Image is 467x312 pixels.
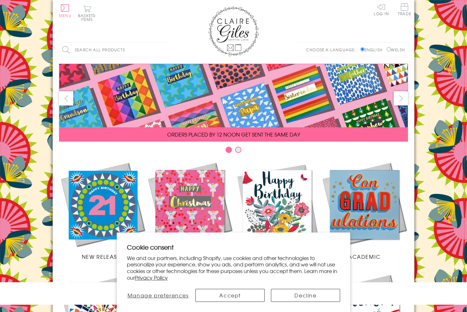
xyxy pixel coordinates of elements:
[59,161,146,260] a: New Releases
[59,91,73,105] button: prev
[398,3,411,17] a: Trade
[348,253,381,260] span: Academic
[127,255,340,281] p: We and our partners, including Shopify, use cookies and other technologies to personalize your ex...
[81,13,95,22] span: 0 items
[128,291,189,299] span: Manage preferences
[387,47,405,53] label: Welsh
[374,3,389,16] a: Log In
[226,147,232,153] button: Carousel Page 1 (Current Slide)
[394,91,408,105] button: next
[208,6,259,56] img: Claire Giles Greetings Cards
[360,47,385,53] label: English
[82,253,123,260] span: New Releases
[146,161,233,260] a: Christmas
[398,3,411,16] span: Trade
[321,161,408,260] a: Academic
[164,43,170,57] input: Search
[195,289,265,302] button: Accept
[59,43,170,57] input: Search all products
[127,289,189,302] button: Manage preferences
[59,146,408,156] div: Carousel Pagination
[271,289,340,302] button: Decline
[167,131,300,138] span: ORDERS PLACED BY 12 NOON GET SENT THE SAME DAY
[387,47,391,51] input: Welsh
[233,161,321,260] a: Birthdays
[235,147,241,153] button: Carousel Page 2
[360,47,365,51] input: English
[127,243,340,252] h2: Cookie consent
[135,274,168,281] a: Privacy Policy
[59,4,71,17] button: Menu
[306,47,359,53] p: Choose a language:
[59,13,71,18] span: Menu
[78,5,95,21] button: Basket0 items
